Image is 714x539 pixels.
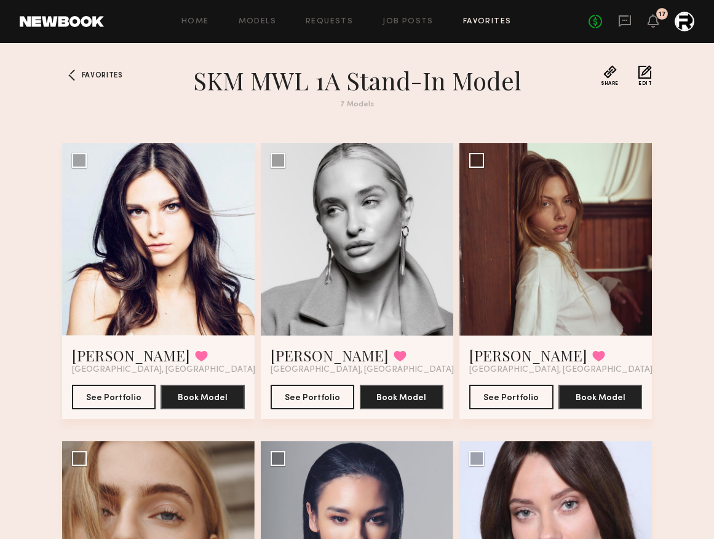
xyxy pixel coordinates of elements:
[271,365,454,375] span: [GEOGRAPHIC_DATA], [GEOGRAPHIC_DATA]
[239,18,276,26] a: Models
[271,385,355,409] button: See Portfolio
[62,65,82,85] a: Favorites
[638,81,652,86] span: Edit
[306,18,353,26] a: Requests
[601,81,619,86] span: Share
[72,385,156,409] button: See Portfolio
[638,65,652,86] button: Edit
[72,365,255,375] span: [GEOGRAPHIC_DATA], [GEOGRAPHIC_DATA]
[161,385,245,409] button: Book Model
[469,385,553,409] button: See Portfolio
[659,11,666,18] div: 17
[82,72,123,79] span: Favorites
[601,65,619,86] button: Share
[136,101,579,109] div: 7 Models
[360,385,444,409] button: Book Model
[360,391,444,402] a: Book Model
[161,391,245,402] a: Book Model
[469,365,653,375] span: [GEOGRAPHIC_DATA], [GEOGRAPHIC_DATA]
[558,391,643,402] a: Book Model
[72,345,190,365] a: [PERSON_NAME]
[181,18,209,26] a: Home
[271,345,389,365] a: [PERSON_NAME]
[136,65,579,96] h1: SKM MWL 1A Stand-In Model
[463,18,512,26] a: Favorites
[558,385,643,409] button: Book Model
[469,345,587,365] a: [PERSON_NAME]
[383,18,434,26] a: Job Posts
